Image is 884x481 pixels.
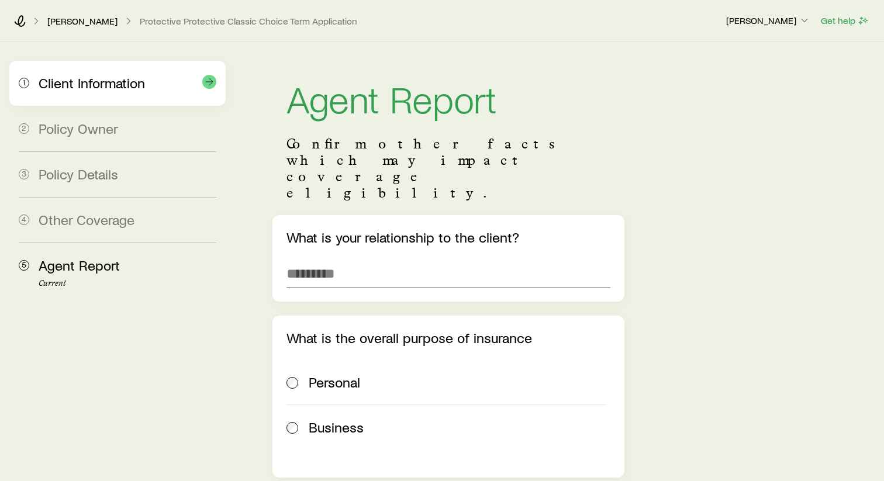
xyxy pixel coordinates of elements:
[286,377,298,389] input: Personal
[726,14,811,28] button: [PERSON_NAME]
[286,229,610,245] p: What is your relationship to the client?
[286,330,610,346] p: What is the overall purpose of insurance
[39,211,134,228] span: Other Coverage
[19,260,29,271] span: 5
[39,279,216,288] p: Current
[39,165,118,182] span: Policy Details
[139,16,358,27] button: Protective Protective Classic Choice Term Application
[726,15,810,26] p: [PERSON_NAME]
[19,214,29,225] span: 4
[286,422,298,434] input: Business
[309,419,364,435] span: Business
[39,74,145,91] span: Client Information
[19,78,29,88] span: 1
[286,79,610,117] h1: Agent Report
[309,374,360,390] span: Personal
[39,120,118,137] span: Policy Owner
[47,16,118,27] a: [PERSON_NAME]
[286,136,610,201] p: Confirm other facts which may impact coverage eligibility.
[19,123,29,134] span: 2
[19,169,29,179] span: 3
[820,14,870,27] button: Get help
[39,257,120,274] span: Agent Report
